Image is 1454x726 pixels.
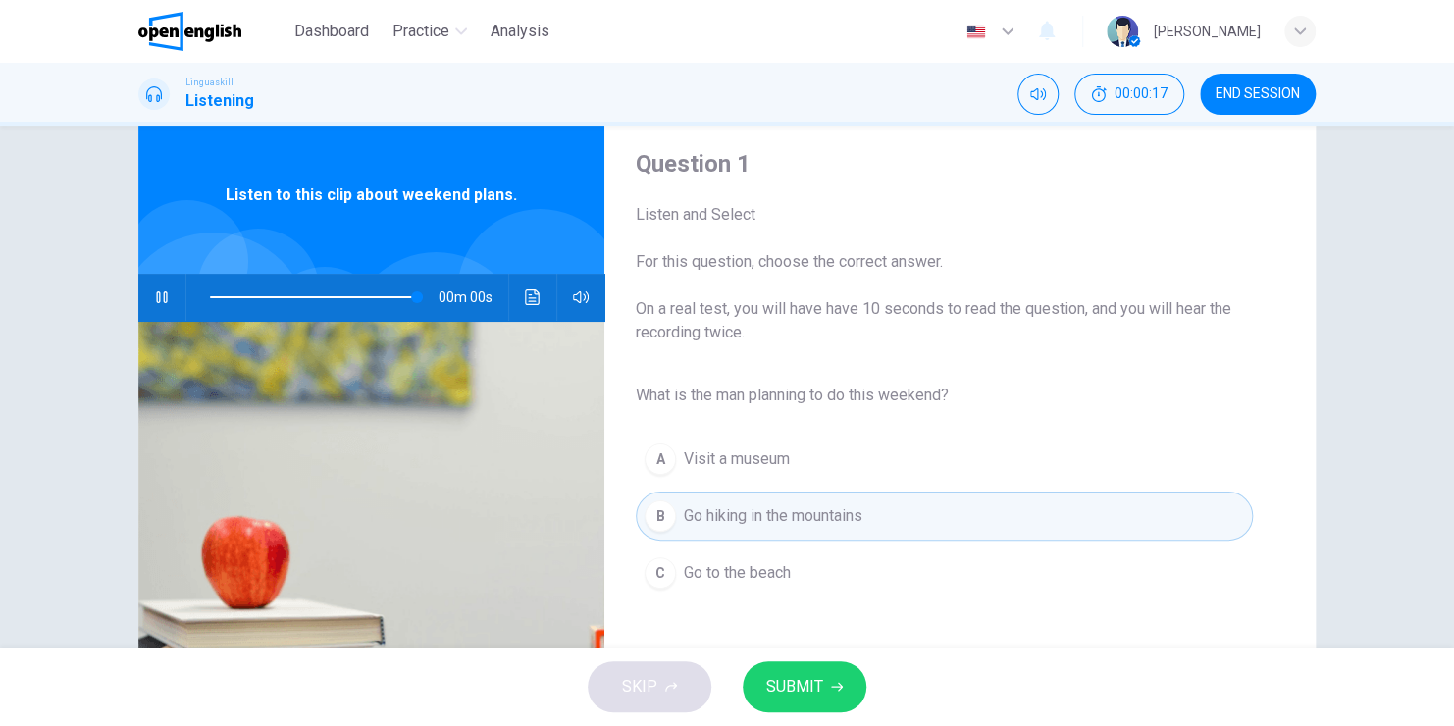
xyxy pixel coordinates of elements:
span: Visit a museum [684,447,790,471]
button: 00:00:17 [1074,74,1184,115]
div: B [645,500,676,532]
span: Practice [392,20,449,43]
span: For this question, choose the correct answer. [636,250,1253,274]
span: Listen to this clip about weekend plans. [226,183,517,207]
div: Mute [1017,74,1059,115]
button: SUBMIT [743,661,866,712]
div: A [645,443,676,475]
span: On a real test, you will have have 10 seconds to read the question, and you will hear the recordi... [636,297,1253,344]
button: BGo hiking in the mountains [636,492,1253,541]
span: What is the man planning to do this weekend? [636,384,1253,407]
button: END SESSION [1200,74,1316,115]
span: Linguaskill [185,76,234,89]
button: Click to see the audio transcription [517,274,548,321]
span: Dashboard [294,20,369,43]
button: Dashboard [286,14,377,49]
h1: Listening [185,89,254,113]
img: Profile picture [1107,16,1138,47]
button: AVisit a museum [636,435,1253,484]
span: 00:00:17 [1115,86,1168,102]
a: OpenEnglish logo [138,12,286,51]
span: END SESSION [1216,86,1300,102]
span: Go hiking in the mountains [684,504,862,528]
span: SUBMIT [766,673,823,700]
div: C [645,557,676,589]
div: Hide [1074,74,1184,115]
h4: Question 1 [636,148,1253,180]
button: Analysis [483,14,557,49]
div: [PERSON_NAME] [1154,20,1261,43]
span: Go to the beach [684,561,791,585]
button: Practice [385,14,475,49]
button: CGo to the beach [636,548,1253,597]
span: Analysis [491,20,549,43]
span: Listen and Select [636,203,1253,227]
img: en [963,25,988,39]
img: OpenEnglish logo [138,12,241,51]
span: 00m 00s [439,274,508,321]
